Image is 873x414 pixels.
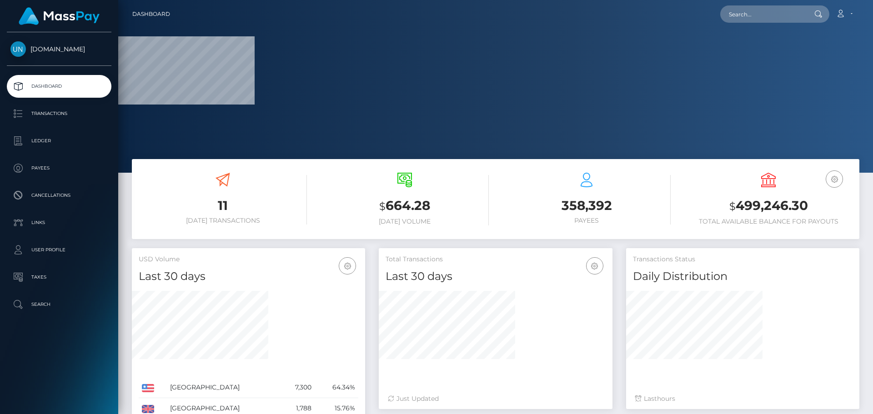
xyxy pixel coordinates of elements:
a: Search [7,293,111,316]
a: Cancellations [7,184,111,207]
small: $ [729,200,736,213]
td: [GEOGRAPHIC_DATA] [167,377,281,398]
h6: Total Available Balance for Payouts [684,218,853,225]
img: Unlockt.me [10,41,26,57]
h5: USD Volume [139,255,358,264]
h4: Last 30 days [386,269,605,284]
p: Ledger [10,134,108,148]
img: MassPay Logo [19,7,100,25]
div: Just Updated [388,394,603,404]
a: Dashboard [7,75,111,98]
h6: [DATE] Volume [321,218,489,225]
p: Dashboard [10,80,108,93]
h3: 11 [139,197,307,214]
p: Taxes [10,270,108,284]
p: User Profile [10,243,108,257]
a: Transactions [7,102,111,125]
input: Search... [720,5,806,23]
div: Last hours [635,394,850,404]
p: Transactions [10,107,108,120]
h3: 664.28 [321,197,489,215]
span: [DOMAIN_NAME] [7,45,111,53]
p: Search [10,298,108,311]
p: Payees [10,161,108,175]
h6: Payees [502,217,671,224]
a: Payees [7,157,111,180]
h5: Transactions Status [633,255,853,264]
h4: Last 30 days [139,269,358,284]
a: Taxes [7,266,111,289]
a: Dashboard [132,5,170,24]
h5: Total Transactions [386,255,605,264]
td: 7,300 [281,377,315,398]
p: Cancellations [10,189,108,202]
a: User Profile [7,239,111,261]
a: Links [7,211,111,234]
p: Links [10,216,108,229]
h3: 358,392 [502,197,671,214]
h6: [DATE] Transactions [139,217,307,224]
h3: 499,246.30 [684,197,853,215]
img: GB.png [142,405,154,413]
h4: Daily Distribution [633,269,853,284]
small: $ [379,200,386,213]
a: Ledger [7,130,111,152]
td: 64.34% [315,377,358,398]
img: US.png [142,384,154,392]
